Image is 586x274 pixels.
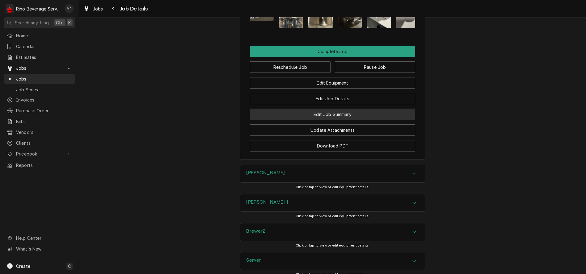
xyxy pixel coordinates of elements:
[6,4,14,13] div: Rino Beverage Service's Avatar
[4,74,75,84] a: Jobs
[240,194,425,212] div: Accordion Header
[15,19,49,26] span: Search anything
[4,17,75,28] button: Search anythingCtrlK
[16,235,71,241] span: Help Center
[65,4,74,13] div: Melissa Rinehart's Avatar
[240,252,425,270] button: Accordion Details Expand Trigger
[108,4,118,14] button: Navigate back
[4,233,75,243] a: Go to Help Center
[296,243,370,247] span: Click or tap to view or edit equipment details.
[250,46,415,152] div: Button Group
[250,136,415,152] div: Button Group Row
[16,264,30,269] span: Create
[296,214,370,218] span: Click or tap to view or edit equipment details.
[16,118,72,125] span: Bills
[16,65,63,71] span: Jobs
[4,106,75,116] a: Purchase Orders
[240,223,425,241] button: Accordion Details Expand Trigger
[240,165,425,183] div: Brewer
[250,46,415,57] button: Complete Job
[247,199,288,205] h3: [PERSON_NAME] 1
[250,61,331,73] button: Reschedule Job
[16,32,72,39] span: Home
[16,107,72,114] span: Purchase Orders
[68,263,71,269] span: C
[247,228,266,234] h3: Brewer2
[250,77,415,89] button: Edit Equipment
[250,124,415,136] button: Update Attachments
[250,57,415,73] div: Button Group Row
[250,73,415,89] div: Button Group Row
[240,223,425,241] div: Brewer2
[81,4,106,14] a: Jobs
[16,129,72,135] span: Vendors
[4,149,75,159] a: Go to Pricebook
[4,160,75,170] a: Reports
[4,63,75,73] a: Go to Jobs
[4,31,75,41] a: Home
[16,140,72,146] span: Clients
[68,19,71,26] span: K
[250,120,415,136] div: Button Group Row
[16,76,72,82] span: Jobs
[118,5,148,13] span: Job Details
[240,194,425,212] div: Brewer 1
[250,93,415,104] button: Edit Job Details
[65,4,74,13] div: MR
[4,127,75,137] a: Vendors
[240,194,425,212] button: Accordion Details Expand Trigger
[240,223,425,241] div: Accordion Header
[93,6,103,12] span: Jobs
[6,4,14,13] div: R
[4,95,75,105] a: Invoices
[4,138,75,148] a: Clients
[4,41,75,52] a: Calendar
[4,52,75,62] a: Estimates
[4,116,75,127] a: Bills
[250,140,415,152] button: Download PDF
[16,162,72,168] span: Reports
[16,54,72,60] span: Estimates
[250,46,415,57] div: Button Group Row
[4,85,75,95] a: Job Series
[240,252,425,270] div: Accordion Header
[240,165,425,182] button: Accordion Details Expand Trigger
[16,151,63,157] span: Pricebook
[247,170,285,176] h3: [PERSON_NAME]
[335,61,415,73] button: Pause Job
[296,185,370,189] span: Click or tap to view or edit equipment details.
[16,97,72,103] span: Invoices
[247,257,261,263] h3: Server
[250,109,415,120] button: Edit Job Summary
[250,89,415,104] div: Button Group Row
[240,165,425,182] div: Accordion Header
[16,86,72,93] span: Job Series
[56,19,64,26] span: Ctrl
[16,6,61,12] div: Rino Beverage Service
[4,244,75,254] a: Go to What's New
[240,252,425,270] div: Server
[250,104,415,120] div: Button Group Row
[16,43,72,50] span: Calendar
[16,246,71,252] span: What's New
